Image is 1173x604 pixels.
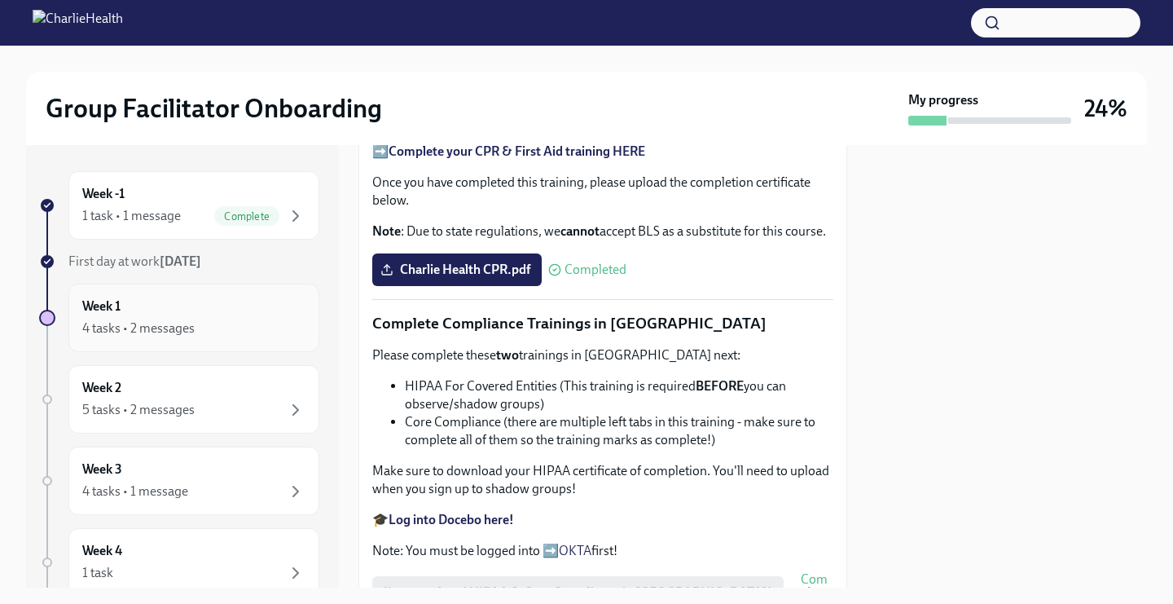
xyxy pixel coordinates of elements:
div: 4 tasks • 1 message [82,483,188,500]
a: Week 25 tasks • 2 messages [39,365,319,434]
h6: Week 1 [82,298,121,315]
strong: BEFORE [696,378,744,394]
p: Please complete these trainings in [GEOGRAPHIC_DATA] next: [372,346,833,364]
h2: Group Facilitator Onboarding [46,92,382,125]
h3: 24% [1084,94,1127,123]
a: Week 41 task [39,528,319,597]
a: Complete your CPR & First Aid training HERE [389,143,645,159]
a: First day at work[DATE] [39,253,319,271]
p: 🎓 [372,511,833,529]
h6: Week 3 [82,461,122,478]
a: Week 34 tasks • 1 message [39,447,319,515]
p: Once you have completed this training, please upload the completion certificate below. [372,174,833,209]
a: OKTA [559,543,591,558]
li: Core Compliance (there are multiple left tabs in this training - make sure to complete all of the... [405,413,833,449]
strong: cannot [560,223,600,239]
h6: Week -1 [82,185,125,203]
label: Charlie Health CPR.pdf [372,254,542,286]
div: 5 tasks • 2 messages [82,401,195,419]
a: Log into Docebo here! [389,512,514,527]
p: Make sure to download your HIPAA certificate of completion. You'll need to upload when you sign u... [372,462,833,498]
strong: My progress [908,91,978,109]
h6: Week 2 [82,379,121,397]
img: CharlieHealth [33,10,123,36]
p: ➡️ [372,143,833,161]
p: Note: You must be logged into ➡️ first! [372,542,833,560]
p: : Due to state regulations, we accept BLS as a substitute for this course. [372,223,833,240]
li: HIPAA For Covered Entities (This training is required you can observe/shadow groups) [405,377,833,413]
span: Charlie Health CPR.pdf [384,262,530,278]
div: 1 task • 1 message [82,207,181,225]
div: 4 tasks • 2 messages [82,320,195,337]
span: Completed [565,263,626,276]
span: Complete [214,210,279,223]
p: Complete Compliance Trainings in [GEOGRAPHIC_DATA] [372,313,833,334]
a: Week 14 tasks • 2 messages [39,284,319,352]
h6: Week 4 [82,542,122,560]
strong: Note [372,223,401,239]
strong: two [496,347,519,363]
span: First day at work [68,254,201,269]
div: 1 task [82,564,113,582]
strong: [DATE] [160,254,201,269]
a: Week -11 task • 1 messageComplete [39,171,319,240]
